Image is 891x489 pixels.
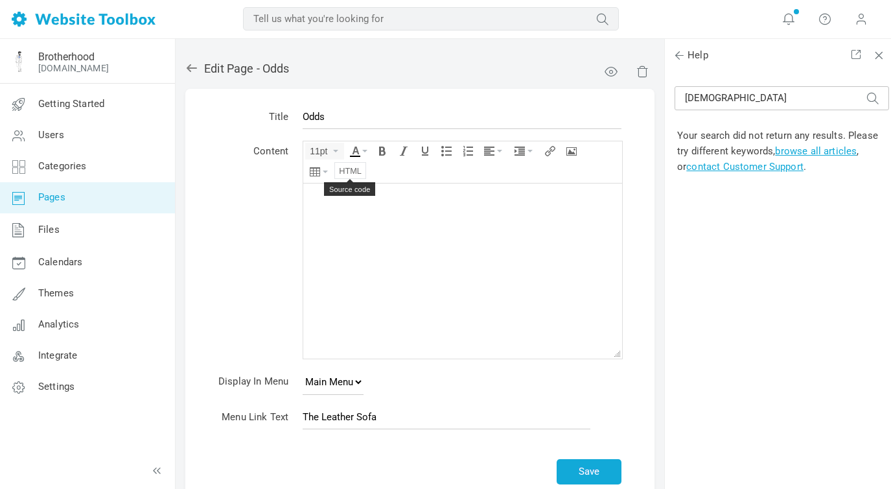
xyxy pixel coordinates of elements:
div: Insert/edit link [540,143,560,160]
img: tab_domain_overview_orange.svg [35,75,45,86]
a: browse all articles [775,145,857,157]
img: tab_keywords_by_traffic_grey.svg [129,75,139,86]
img: logo_orange.svg [21,21,31,31]
td: Content [211,136,295,366]
div: Italic [394,143,413,160]
div: Numbered list [458,143,478,160]
td: Your search did not return any results. Please try different keywords, , or . [675,125,889,177]
td: Title [211,102,295,136]
span: Help [675,49,708,62]
div: Source code [324,182,375,196]
span: Calendars [38,256,82,268]
div: Keywords by Traffic [143,77,218,85]
span: Getting Started [38,98,104,110]
div: Source code [334,162,366,179]
span: Integrate [38,350,77,361]
div: Text color [346,143,371,160]
a: contact Customer Support [686,161,804,173]
h2: Edit Page - Odds [185,62,654,76]
a: Brotherhood [38,51,95,63]
div: Font Sizes [305,143,344,160]
input: Tell us what you're looking for [675,86,889,110]
span: Themes [38,287,74,299]
div: Align [480,143,508,160]
div: Domain: [DOMAIN_NAME] [34,34,143,44]
input: Tell us what you're looking for [243,7,619,30]
span: Analytics [38,318,79,330]
div: Bullet list [437,143,456,160]
div: Underline [415,143,435,160]
button: Save [557,459,621,484]
img: Facebook%20Profile%20Pic%20Guy%20Blue%20Best.png [8,51,29,72]
td: Menu Link Text [211,402,295,436]
td: Display In Menu [211,366,295,402]
span: Back [673,49,686,62]
div: Bold [373,143,392,160]
span: Settings [38,381,75,392]
div: Domain Overview [49,77,116,85]
div: Table [305,162,332,182]
img: website_grey.svg [21,34,31,44]
div: Indent [510,143,538,160]
span: Pages [38,191,65,203]
a: [DOMAIN_NAME] [38,63,109,73]
span: Categories [38,160,87,172]
div: Insert/edit image [562,143,581,160]
span: 11pt [310,146,330,156]
span: Files [38,224,60,235]
span: Users [38,129,64,141]
div: v 4.0.25 [36,21,64,31]
iframe: Rich Text Area. Press ALT-F9 for menu. Press ALT-F10 for toolbar. Press ALT-0 for help [303,184,622,359]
